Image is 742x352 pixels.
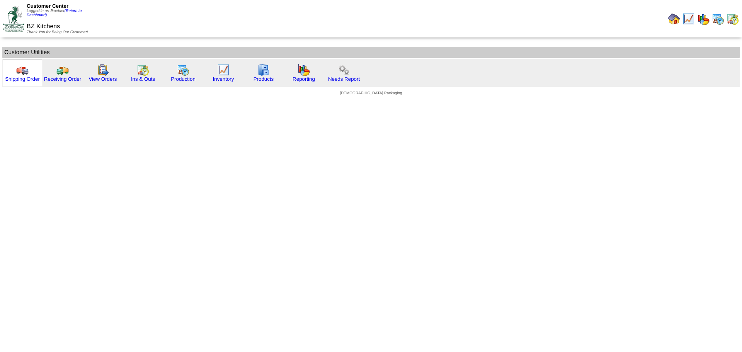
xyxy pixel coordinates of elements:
a: Reporting [293,76,315,82]
img: line_graph.gif [217,64,230,76]
img: workorder.gif [97,64,109,76]
img: truck.gif [16,64,29,76]
a: View Orders [88,76,117,82]
a: Receiving Order [44,76,81,82]
a: Ins & Outs [131,76,155,82]
a: Needs Report [328,76,360,82]
img: calendarprod.gif [177,64,189,76]
img: calendarinout.gif [137,64,149,76]
img: workflow.png [338,64,350,76]
td: Customer Utilities [2,47,740,58]
a: (Return to Dashboard) [27,9,82,17]
span: Customer Center [27,3,68,9]
a: Inventory [213,76,234,82]
span: Thank You for Being Our Customer! [27,30,88,34]
img: cabinet.gif [257,64,270,76]
a: Products [254,76,274,82]
img: ZoRoCo_Logo(Green%26Foil)%20jpg.webp [3,6,24,32]
span: Logged in as Jkoehler [27,9,82,17]
img: truck2.gif [56,64,69,76]
img: graph.gif [298,64,310,76]
a: Production [171,76,196,82]
span: BZ Kitchens [27,23,60,30]
span: [DEMOGRAPHIC_DATA] Packaging [340,91,402,95]
img: home.gif [668,13,680,25]
img: line_graph.gif [682,13,695,25]
img: calendarinout.gif [727,13,739,25]
img: calendarprod.gif [712,13,724,25]
img: graph.gif [697,13,710,25]
a: Shipping Order [5,76,40,82]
